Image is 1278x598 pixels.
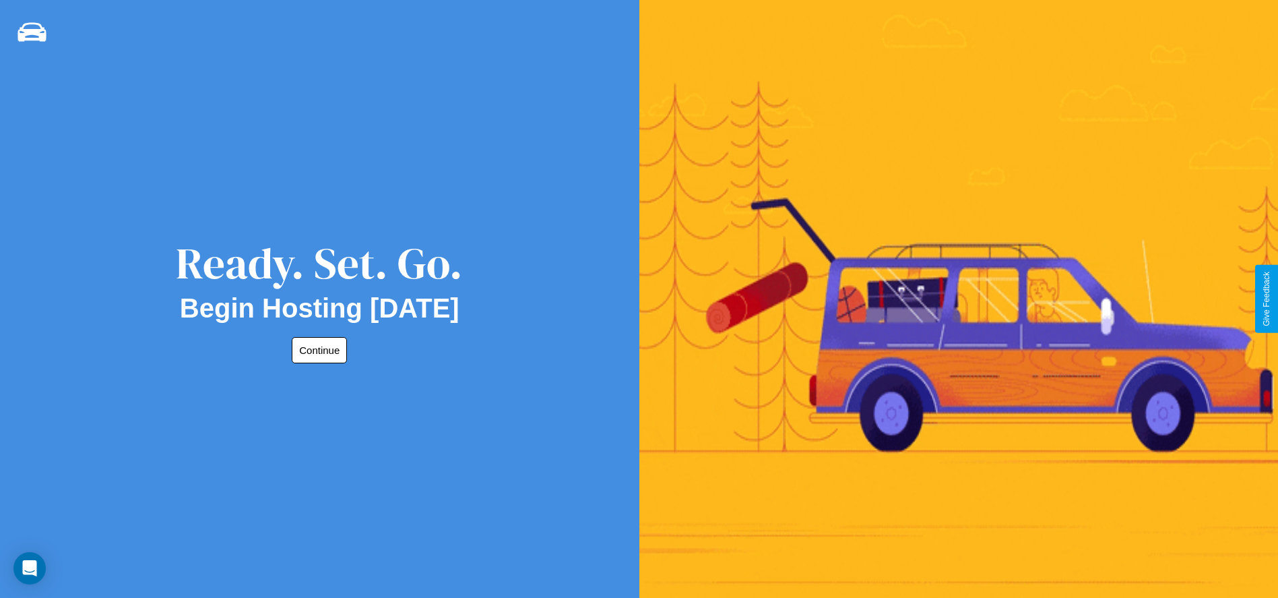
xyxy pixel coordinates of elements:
div: Open Intercom Messenger [13,552,46,585]
button: Continue [292,337,347,363]
h2: Begin Hosting [DATE] [180,293,459,324]
div: Ready. Set. Go. [176,233,463,293]
div: Give Feedback [1262,272,1271,326]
